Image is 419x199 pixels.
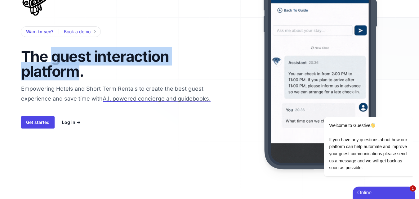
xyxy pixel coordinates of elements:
[62,119,81,126] a: Log in →
[21,116,55,129] a: Get started
[21,49,180,79] h1: The guest interaction platform.
[103,95,211,102] span: A.I. powered concierge and guidebooks.
[353,185,416,199] iframe: chat widget
[304,61,416,183] iframe: chat widget
[64,28,96,35] a: Book a demo
[21,85,230,129] span: Empowering Hotels and Short Term Rentals to create the best guest experience and save time with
